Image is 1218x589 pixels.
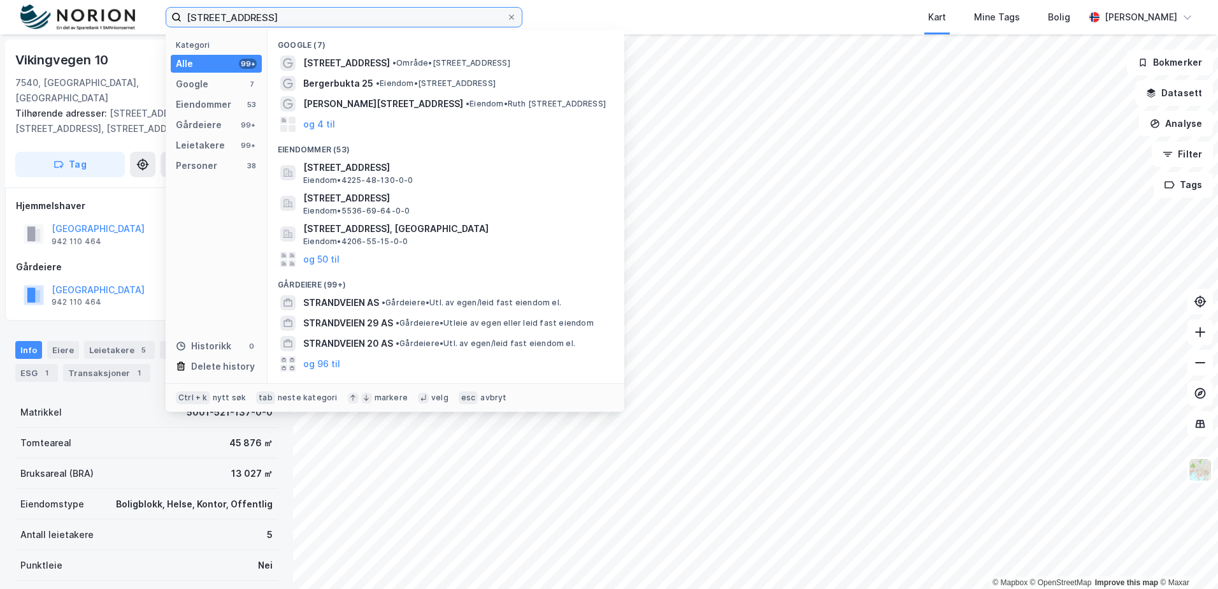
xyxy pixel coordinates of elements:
[47,341,79,359] div: Eiere
[392,58,510,68] span: Område • [STREET_ADDRESS]
[382,298,561,308] span: Gårdeiere • Utl. av egen/leid fast eiendom el.
[1095,578,1158,587] a: Improve this map
[303,117,335,132] button: og 4 til
[137,344,150,356] div: 5
[133,367,145,379] div: 1
[382,298,385,307] span: •
[303,336,393,351] span: STRANDVEIEN 20 AS
[1135,80,1213,106] button: Datasett
[15,50,111,70] div: Vikingvegen 10
[303,206,410,216] span: Eiendom • 5536-69-64-0-0
[303,316,393,331] span: STRANDVEIEN 29 AS
[303,295,379,310] span: STRANDVEIEN AS
[15,106,268,136] div: [STREET_ADDRESS], [STREET_ADDRESS], [STREET_ADDRESS]
[176,56,193,71] div: Alle
[480,393,506,403] div: avbryt
[459,391,478,404] div: esc
[176,97,231,112] div: Eiendommer
[239,59,257,69] div: 99+
[392,58,396,68] span: •
[396,318,399,328] span: •
[247,99,257,110] div: 53
[15,108,110,119] span: Tilhørende adresser:
[229,435,273,451] div: 45 876 ㎡
[160,341,208,359] div: Datasett
[239,120,257,130] div: 99+
[1154,528,1218,589] iframe: Chat Widget
[116,497,273,512] div: Boligblokk, Helse, Kontor, Offentlig
[176,391,210,404] div: Ctrl + k
[466,99,606,109] span: Eiendom • Ruth [STREET_ADDRESS]
[992,578,1028,587] a: Mapbox
[1105,10,1177,25] div: [PERSON_NAME]
[176,138,225,153] div: Leietakere
[258,558,273,573] div: Nei
[20,466,94,481] div: Bruksareal (BRA)
[15,75,178,106] div: 7540, [GEOGRAPHIC_DATA], [GEOGRAPHIC_DATA]
[1139,111,1213,136] button: Analyse
[52,297,101,307] div: 942 110 464
[1188,458,1212,482] img: Z
[247,341,257,351] div: 0
[375,393,408,403] div: markere
[176,117,222,133] div: Gårdeiere
[268,270,624,293] div: Gårdeiere (99+)
[40,367,53,379] div: 1
[247,161,257,171] div: 38
[303,55,390,71] span: [STREET_ADDRESS]
[396,318,594,328] span: Gårdeiere • Utleie av egen eller leid fast eiendom
[16,259,277,275] div: Gårdeiere
[15,341,42,359] div: Info
[191,359,255,374] div: Delete history
[396,338,575,349] span: Gårdeiere • Utl. av egen/leid fast eiendom el.
[267,527,273,542] div: 5
[247,79,257,89] div: 7
[1048,10,1070,25] div: Bolig
[928,10,946,25] div: Kart
[20,558,62,573] div: Punktleie
[303,96,463,112] span: [PERSON_NAME][STREET_ADDRESS]
[268,30,624,53] div: Google (7)
[84,341,155,359] div: Leietakere
[1152,142,1213,167] button: Filter
[396,338,399,348] span: •
[303,356,340,372] button: og 96 til
[376,78,496,89] span: Eiendom • [STREET_ADDRESS]
[187,405,273,420] div: 5001-521-137-0-0
[52,236,101,247] div: 942 110 464
[1030,578,1092,587] a: OpenStreetMap
[974,10,1020,25] div: Mine Tags
[213,393,247,403] div: nytt søk
[303,252,340,267] button: og 50 til
[303,175,413,185] span: Eiendom • 4225-48-130-0-0
[20,527,94,542] div: Antall leietakere
[20,497,84,512] div: Eiendomstype
[20,435,71,451] div: Tomteareal
[20,4,135,31] img: norion-logo.80e7a08dc31c2e691866.png
[303,236,408,247] span: Eiendom • 4206-55-15-0-0
[15,152,125,177] button: Tag
[431,393,448,403] div: velg
[182,8,506,27] input: Søk på adresse, matrikkel, gårdeiere, leietakere eller personer
[256,391,275,404] div: tab
[176,76,208,92] div: Google
[176,338,231,354] div: Historikk
[1154,172,1213,198] button: Tags
[1127,50,1213,75] button: Bokmerker
[176,158,217,173] div: Personer
[239,140,257,150] div: 99+
[176,40,262,50] div: Kategori
[376,78,380,88] span: •
[20,405,62,420] div: Matrikkel
[303,191,609,206] span: [STREET_ADDRESS]
[15,364,58,382] div: ESG
[303,221,609,236] span: [STREET_ADDRESS], [GEOGRAPHIC_DATA]
[231,466,273,481] div: 13 027 ㎡
[466,99,469,108] span: •
[278,393,338,403] div: neste kategori
[268,135,624,157] div: Eiendommer (53)
[303,76,373,91] span: Bergerbukta 25
[16,198,277,214] div: Hjemmelshaver
[63,364,150,382] div: Transaksjoner
[303,160,609,175] span: [STREET_ADDRESS]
